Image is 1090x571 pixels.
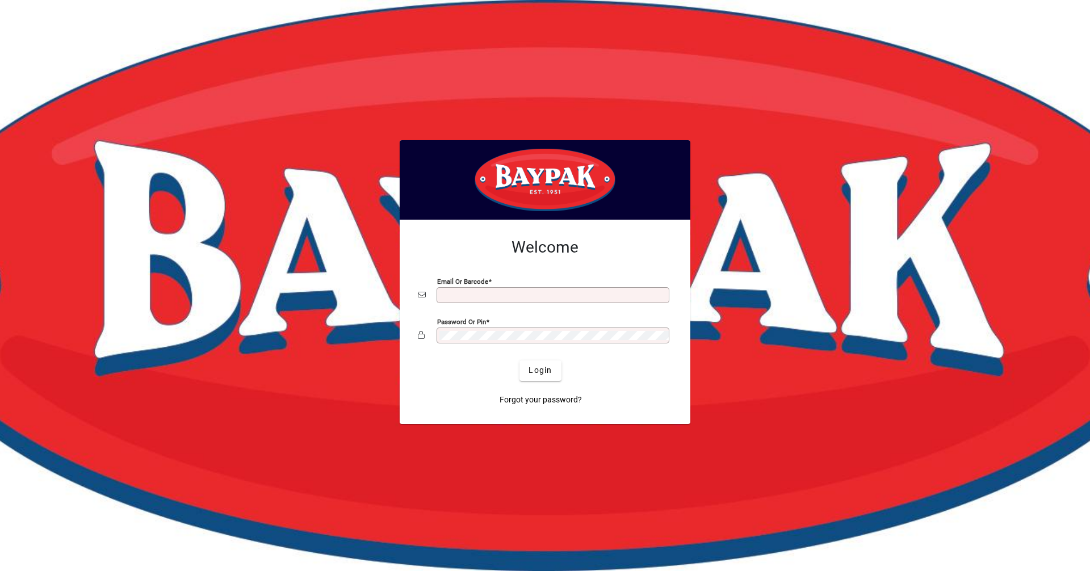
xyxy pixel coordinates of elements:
[495,390,586,410] a: Forgot your password?
[519,360,561,381] button: Login
[500,394,582,406] span: Forgot your password?
[529,364,552,376] span: Login
[437,277,488,285] mat-label: Email or Barcode
[437,317,486,325] mat-label: Password or Pin
[418,238,672,257] h2: Welcome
